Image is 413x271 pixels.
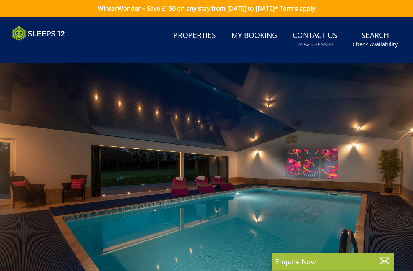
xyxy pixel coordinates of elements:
a: Contact Us01823 665500 [289,27,340,52]
iframe: Customer reviews powered by Trustpilot [8,46,89,53]
a: SearchCheck Availability [350,27,401,52]
a: Properties [170,27,219,44]
a: My Booking [228,27,280,44]
p: Enquire Now [275,256,390,266]
small: 01823 665500 [298,41,333,48]
small: Check Availability [353,41,398,48]
img: Sleeps 12 [12,26,65,41]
